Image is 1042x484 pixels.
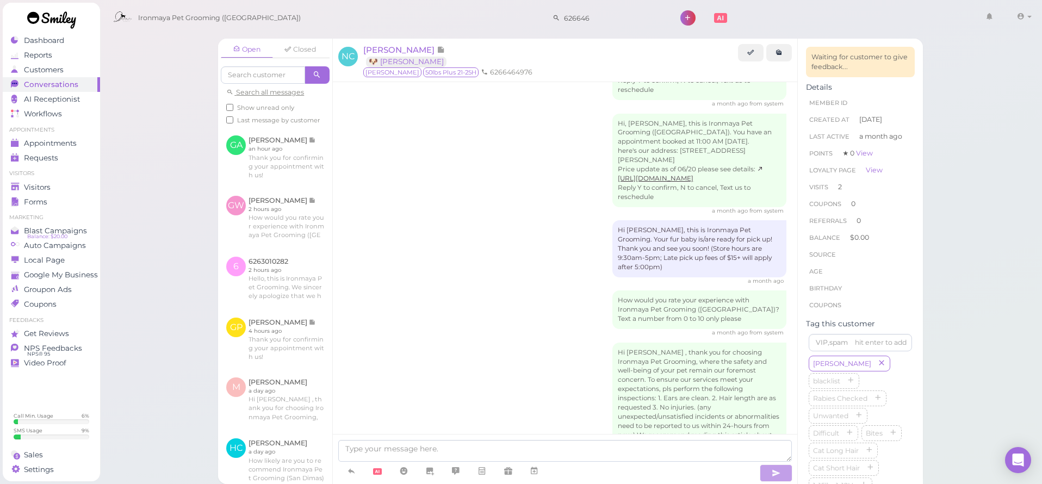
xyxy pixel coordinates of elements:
span: Groupon Ads [24,285,72,294]
span: NPS® 95 [27,350,50,358]
span: Conversations [24,80,78,89]
input: Search customer [221,66,305,84]
span: 09/06/2025 03:12pm [748,277,784,284]
a: Forms [3,195,100,209]
a: [PERSON_NAME] 🐶 [PERSON_NAME] [363,45,452,66]
a: View [856,149,873,157]
input: Search customer [560,9,666,27]
li: 6266464976 [479,67,535,77]
div: Hi, [PERSON_NAME], this is Ironmaya Pet Grooming ([GEOGRAPHIC_DATA]). You have an appointment boo... [612,114,786,208]
span: Reports [24,51,52,60]
span: Google My Business [24,270,98,280]
a: Sales [3,448,100,462]
a: Get Reviews [3,326,100,341]
a: Open [221,41,273,58]
li: 0 [806,195,915,213]
span: Customers [24,65,64,75]
span: Ironmaya Pet Grooming ([GEOGRAPHIC_DATA]) [138,3,301,33]
span: Created At [809,116,849,123]
a: Closed [274,41,326,58]
span: Unwanted [811,412,851,420]
a: Workflows [3,107,100,121]
span: Blast Campaigns [24,226,87,235]
a: View [866,166,883,174]
a: 🐶 [PERSON_NAME] [366,57,446,67]
span: [PERSON_NAME] [363,67,421,77]
div: Details [806,83,915,92]
span: age [809,268,823,275]
span: a month ago [859,132,902,141]
li: Visitors [3,170,100,177]
a: Search all messages [226,88,304,96]
div: Tag this customer [806,319,915,328]
span: Rabies Checked [811,394,870,402]
a: Reports [3,48,100,63]
a: Blast Campaigns Balance: $20.00 [3,224,100,238]
span: NPS Feedbacks [24,344,82,353]
span: Video Proof [24,358,66,368]
span: ★ 0 [842,149,873,157]
div: Hi [PERSON_NAME] , thank you for choosing Ironmaya Pet Grooming, where the safety and well-being ... [612,343,786,464]
li: Feedbacks [3,317,100,324]
a: Local Page [3,253,100,268]
span: Appointments [24,139,77,148]
a: Customers [3,63,100,77]
a: AI Receptionist [3,92,100,107]
span: Visitors [24,183,51,192]
span: Requests [24,153,58,163]
span: Local Page [24,256,65,265]
a: Google My Business [3,268,100,282]
a: Dashboard [3,33,100,48]
span: Balance [809,234,842,241]
span: Member ID [809,99,847,107]
div: Hi [PERSON_NAME], this is Ironmaya Pet Grooming. Your fur baby is/are ready for pick up! Thank yo... [612,220,786,277]
span: Sales [24,450,43,460]
div: Open Intercom Messenger [1005,447,1031,473]
span: [DATE] [859,115,882,125]
span: $0.00 [850,233,869,241]
li: 2 [806,178,915,196]
div: Waiting for customer to give feedback... [811,52,909,72]
span: [PERSON_NAME] [811,359,873,368]
span: Auto Campaigns [24,241,86,250]
span: Birthday [809,284,842,292]
span: Workflows [24,109,62,119]
input: VIP,spam [809,334,912,351]
span: Coupons [809,301,841,309]
span: Coupons [24,300,57,309]
a: Settings [3,462,100,477]
span: 09/03/2025 11:35am [712,100,749,107]
div: Call Min. Usage [14,412,53,419]
span: Cat Long Hair [811,446,861,455]
a: NPS Feedbacks NPS® 95 [3,341,100,356]
span: Last Active [809,133,849,140]
span: Note [437,45,445,55]
input: Last message by customer [226,116,233,123]
span: Bites [864,429,885,437]
a: Auto Campaigns [3,238,100,253]
span: Points [809,150,833,157]
span: Dashboard [24,36,64,45]
span: AI Receptionist [24,95,80,104]
span: from system [749,329,784,336]
span: Last message by customer [237,116,320,124]
span: blacklist [811,377,842,385]
span: Cat Short Hair [811,464,862,472]
span: Forms [24,197,47,207]
span: [PERSON_NAME] [363,45,437,55]
span: Settings [24,465,54,474]
span: Get Reviews [24,329,69,338]
div: SMS Usage [14,427,42,434]
span: Difficult [811,429,841,437]
span: 09/05/2025 10:12am [712,207,749,214]
span: Visits [809,183,828,191]
div: How would you rate your experience with Ironmaya Pet Grooming ([GEOGRAPHIC_DATA])? Text a number ... [612,290,786,329]
span: Loyalty page [809,166,856,174]
li: 0 [806,212,915,229]
span: 09/06/2025 03:17pm [712,329,749,336]
li: Appointments [3,126,100,134]
div: 9 % [82,427,89,434]
a: Coupons [3,297,100,312]
div: hit enter to add [855,338,907,348]
a: Conversations [3,77,100,92]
